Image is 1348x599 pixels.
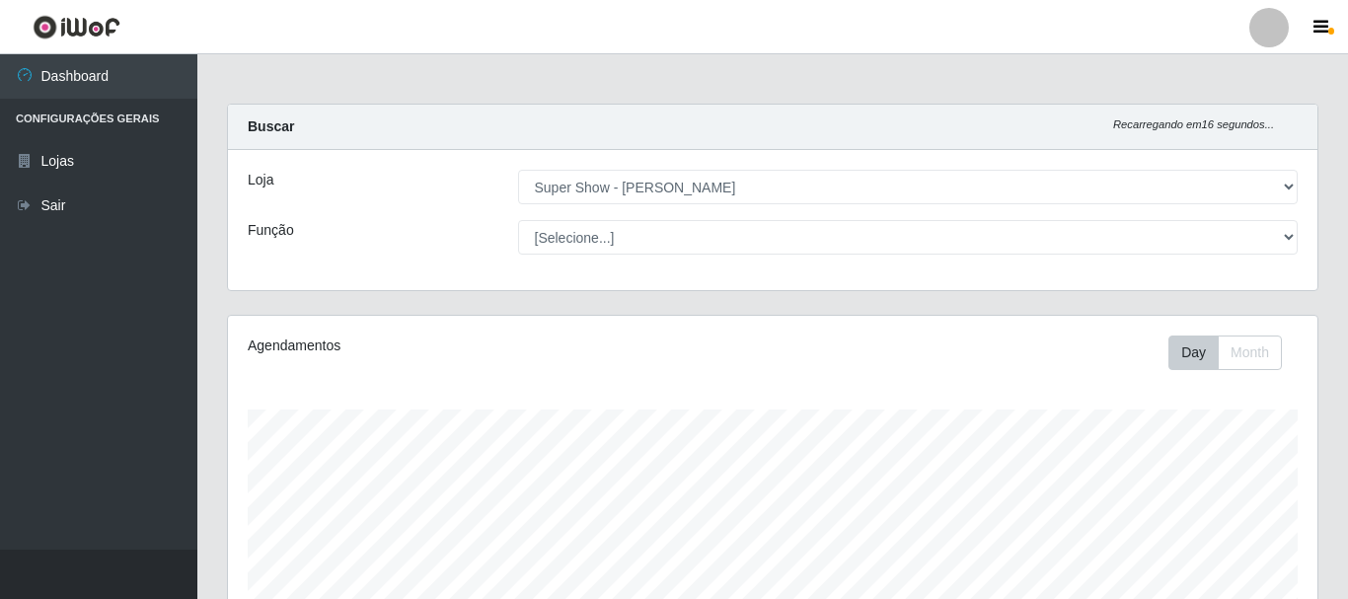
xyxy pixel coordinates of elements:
[248,336,668,356] div: Agendamentos
[248,170,273,190] label: Loja
[1168,336,1298,370] div: Toolbar with button groups
[1113,118,1274,130] i: Recarregando em 16 segundos...
[248,220,294,241] label: Função
[1168,336,1219,370] button: Day
[1168,336,1282,370] div: First group
[33,15,120,39] img: CoreUI Logo
[248,118,294,134] strong: Buscar
[1218,336,1282,370] button: Month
